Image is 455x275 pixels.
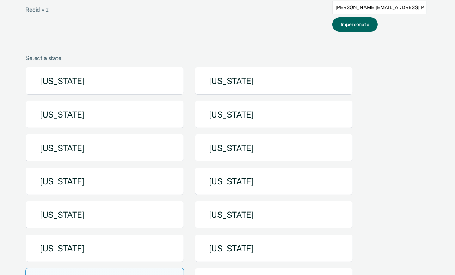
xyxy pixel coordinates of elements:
button: [US_STATE] [195,167,353,195]
input: Enter an email to impersonate... [332,1,427,14]
button: [US_STATE] [25,167,184,195]
button: [US_STATE] [25,234,184,262]
button: [US_STATE] [195,134,353,162]
button: [US_STATE] [195,101,353,128]
button: [US_STATE] [25,201,184,229]
button: [US_STATE] [195,67,353,95]
button: [US_STATE] [25,134,184,162]
button: [US_STATE] [25,101,184,128]
div: Recidiviz [25,6,191,24]
div: Select a state [25,55,427,61]
button: [US_STATE] [25,67,184,95]
button: [US_STATE] [195,201,353,229]
button: [US_STATE] [195,234,353,262]
button: Impersonate [332,17,378,32]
